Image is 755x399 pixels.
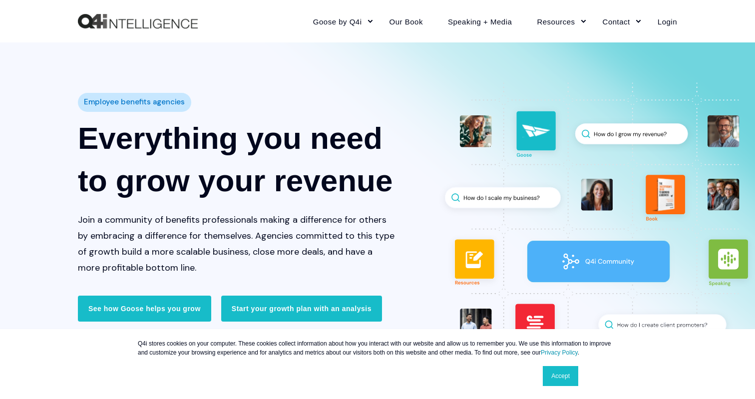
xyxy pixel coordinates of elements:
a: Accept [543,366,578,386]
span: Employee benefits agencies [84,95,185,109]
a: Back to Home [78,14,198,29]
a: Start your growth plan with an analysis [221,296,382,322]
p: Q4i stores cookies on your computer. These cookies collect information about how you interact wit... [138,339,617,357]
h1: Everything you need to grow your revenue [78,117,395,202]
a: See how Goose helps you grow [78,296,211,322]
a: Privacy Policy [541,349,578,356]
img: Q4intelligence, LLC logo [78,14,198,29]
p: Join a community of benefits professionals making a difference for others by embracing a differen... [78,212,395,276]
